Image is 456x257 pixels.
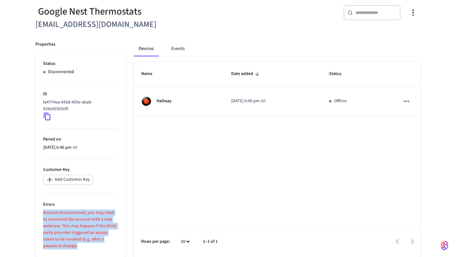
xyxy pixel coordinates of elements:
span: Status [329,69,350,79]
div: Google Nest Thermostats [35,5,224,18]
span: Date added [231,69,261,79]
div: connected account tabs [134,41,421,56]
span: [DATE] 6:46 pm [43,144,72,151]
p: Rows per page: [141,238,170,245]
span: Name [141,69,161,79]
img: SeamLogoGradient.69752ec5.svg [441,241,448,251]
p: Paired on [43,136,118,143]
p: Errors [43,201,118,208]
button: Add Customer Key [43,175,93,185]
button: Events [166,41,190,56]
span: [DATE] 6:46 pm [231,98,260,104]
p: fa4774ea-443d-459e-aba8-429a30303cf5 [43,99,116,112]
button: Devices [134,41,159,56]
div: Asia/Calcutta [43,144,78,151]
h6: [EMAIL_ADDRESS][DOMAIN_NAME] [35,18,224,31]
p: Disconnected [48,69,74,75]
p: Hallway [156,98,172,104]
div: Asia/Calcutta [231,98,266,104]
img: nest_learning_thermostat [141,96,151,106]
span: IST [73,145,78,151]
p: Customer Key [43,166,118,173]
span: IST [261,98,266,104]
p: Account disconnected, you may need to reconnect the account with a new webview. This may happen i... [43,210,118,249]
table: sticky table [134,61,421,116]
p: 1–1 of 1 [203,238,218,245]
p: ID [43,91,118,97]
p: Offline [334,98,347,104]
div: 10 [178,237,193,246]
p: Properties [35,41,55,48]
p: Status [43,60,118,67]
